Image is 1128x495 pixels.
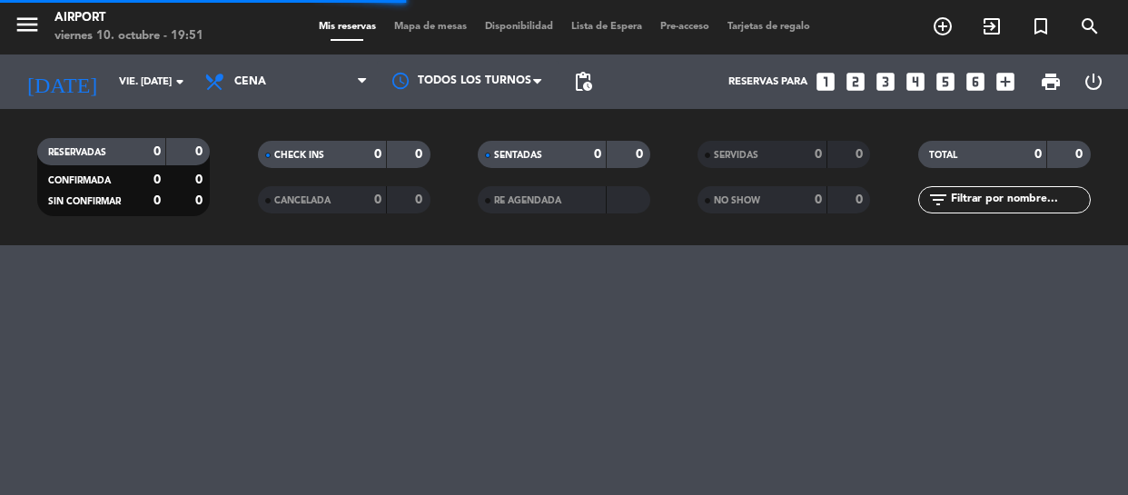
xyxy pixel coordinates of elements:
[274,196,331,205] span: CANCELADA
[153,145,161,158] strong: 0
[153,173,161,186] strong: 0
[714,151,758,160] span: SERVIDAS
[310,22,385,32] span: Mis reservas
[195,173,206,186] strong: 0
[856,193,866,206] strong: 0
[494,196,561,205] span: RE AGENDADA
[636,148,647,161] strong: 0
[14,11,41,45] button: menu
[1030,15,1052,37] i: turned_in_not
[929,151,957,160] span: TOTAL
[874,70,897,94] i: looks_3
[718,22,819,32] span: Tarjetas de regalo
[814,70,837,94] i: looks_one
[274,151,324,160] span: CHECK INS
[815,148,822,161] strong: 0
[374,148,381,161] strong: 0
[562,22,651,32] span: Lista de Espera
[153,194,161,207] strong: 0
[494,151,542,160] span: SENTADAS
[932,15,954,37] i: add_circle_outline
[1073,54,1115,109] div: LOG OUT
[714,196,760,205] span: NO SHOW
[48,176,111,185] span: CONFIRMADA
[234,75,266,88] span: Cena
[1034,148,1042,161] strong: 0
[949,190,1090,210] input: Filtrar por nombre...
[981,15,1003,37] i: exit_to_app
[844,70,867,94] i: looks_two
[1040,71,1062,93] span: print
[14,62,110,102] i: [DATE]
[994,70,1017,94] i: add_box
[1079,15,1101,37] i: search
[195,194,206,207] strong: 0
[594,148,601,161] strong: 0
[651,22,718,32] span: Pre-acceso
[1075,148,1086,161] strong: 0
[856,148,866,161] strong: 0
[48,197,121,206] span: SIN CONFIRMAR
[572,71,594,93] span: pending_actions
[927,189,949,211] i: filter_list
[169,71,191,93] i: arrow_drop_down
[415,193,426,206] strong: 0
[476,22,562,32] span: Disponibilidad
[964,70,987,94] i: looks_6
[728,76,807,88] span: Reservas para
[195,145,206,158] strong: 0
[48,148,106,157] span: RESERVADAS
[934,70,957,94] i: looks_5
[415,148,426,161] strong: 0
[374,193,381,206] strong: 0
[54,27,203,45] div: viernes 10. octubre - 19:51
[904,70,927,94] i: looks_4
[385,22,476,32] span: Mapa de mesas
[1083,71,1104,93] i: power_settings_new
[14,11,41,38] i: menu
[815,193,822,206] strong: 0
[54,9,203,27] div: Airport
